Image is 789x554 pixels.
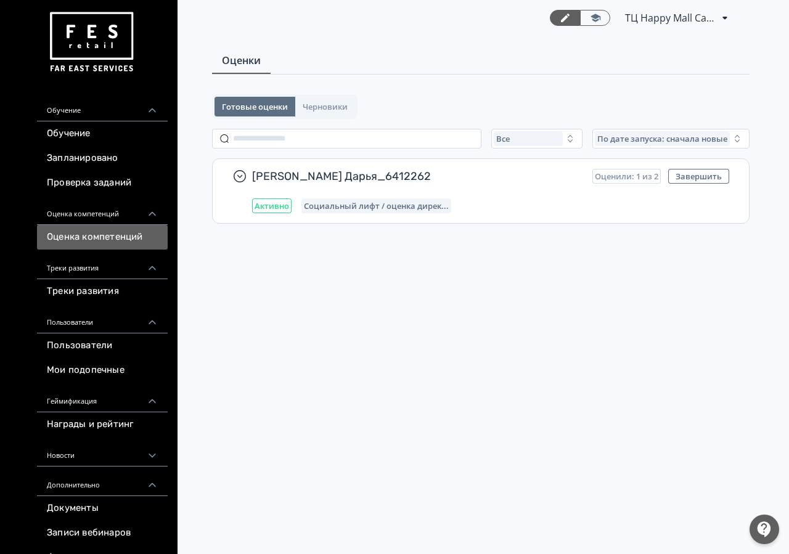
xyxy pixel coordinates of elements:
a: Треки развития [37,279,168,304]
a: Оценка компетенций [37,225,168,250]
a: Проверка заданий [37,171,168,195]
a: Переключиться в режим ученика [580,10,610,26]
span: Активно [255,201,289,211]
span: Все [496,134,510,144]
span: Оценили: 1 из 2 [595,171,658,181]
button: Завершить [668,169,729,184]
a: Запланировано [37,146,168,171]
span: [PERSON_NAME] Дарья_6412262 [252,169,583,184]
a: Пользователи [37,333,168,358]
img: https://files.teachbase.ru/system/account/57463/logo/medium-936fc5084dd2c598f50a98b9cbe0469a.png [47,7,136,77]
button: Черновики [295,97,355,116]
a: Награды и рейтинг [37,412,168,437]
div: Новости [37,437,168,466]
div: Дополнительно [37,466,168,496]
span: Готовые оценки [222,102,288,112]
div: Геймификация [37,383,168,412]
span: Черновики [303,102,348,112]
a: Документы [37,496,168,521]
button: Готовые оценки [215,97,295,116]
div: Обучение [37,92,168,121]
div: Треки развития [37,250,168,279]
span: Социальный лифт / оценка директора магазина [304,201,449,211]
span: Оценки [222,53,261,68]
button: По дате запуска: сначала новые [592,129,750,149]
a: Записи вебинаров [37,521,168,545]
div: Оценка компетенций [37,195,168,225]
div: Пользователи [37,304,168,333]
span: ТЦ Happy Mall Саратов СИН 6412262 [625,10,717,25]
a: Мои подопечные [37,358,168,383]
a: Обучение [37,121,168,146]
span: По дате запуска: сначала новые [597,134,727,144]
button: Все [491,129,583,149]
